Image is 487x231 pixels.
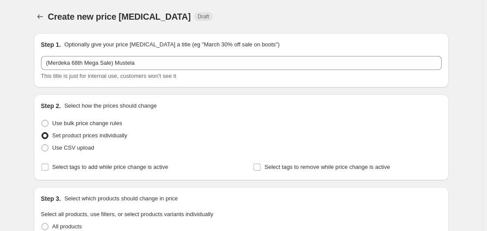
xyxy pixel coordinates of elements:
span: Select all products, use filters, or select products variants individually [41,211,213,217]
span: Use CSV upload [52,144,94,151]
span: Set product prices individually [52,132,127,139]
span: All products [52,223,82,230]
h2: Step 2. [41,101,61,110]
p: Select which products should change in price [64,194,178,203]
span: Select tags to add while price change is active [52,164,168,170]
h2: Step 3. [41,194,61,203]
span: Draft [198,13,209,20]
span: Use bulk price change rules [52,120,122,126]
h2: Step 1. [41,40,61,49]
span: This title is just for internal use, customers won't see it [41,73,176,79]
button: Price change jobs [34,10,46,23]
input: 30% off holiday sale [41,56,442,70]
span: Create new price [MEDICAL_DATA] [48,12,191,21]
p: Optionally give your price [MEDICAL_DATA] a title (eg "March 30% off sale on boots") [64,40,279,49]
span: Select tags to remove while price change is active [264,164,390,170]
p: Select how the prices should change [64,101,157,110]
